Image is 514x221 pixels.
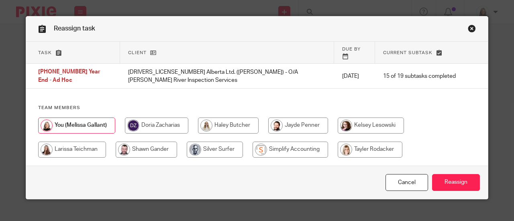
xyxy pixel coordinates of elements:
span: Current subtask [383,51,432,55]
span: [PHONE_NUMBER] Year End - Ad Hoc [38,69,100,83]
td: 15 of 19 subtasks completed [375,64,464,89]
span: Reassign task [54,25,95,32]
a: Close this dialog window [385,174,428,191]
a: Close this dialog window [468,24,476,35]
span: Client [128,51,147,55]
p: [DRIVERS_LICENSE_NUMBER] Alberta Ltd. ([PERSON_NAME]) - O/A [PERSON_NAME] River Inspection Services [128,68,326,85]
span: Due by [342,47,361,51]
span: Task [38,51,52,55]
p: [DATE] [342,72,367,80]
h4: Team members [38,105,476,111]
input: Reassign [432,174,480,191]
